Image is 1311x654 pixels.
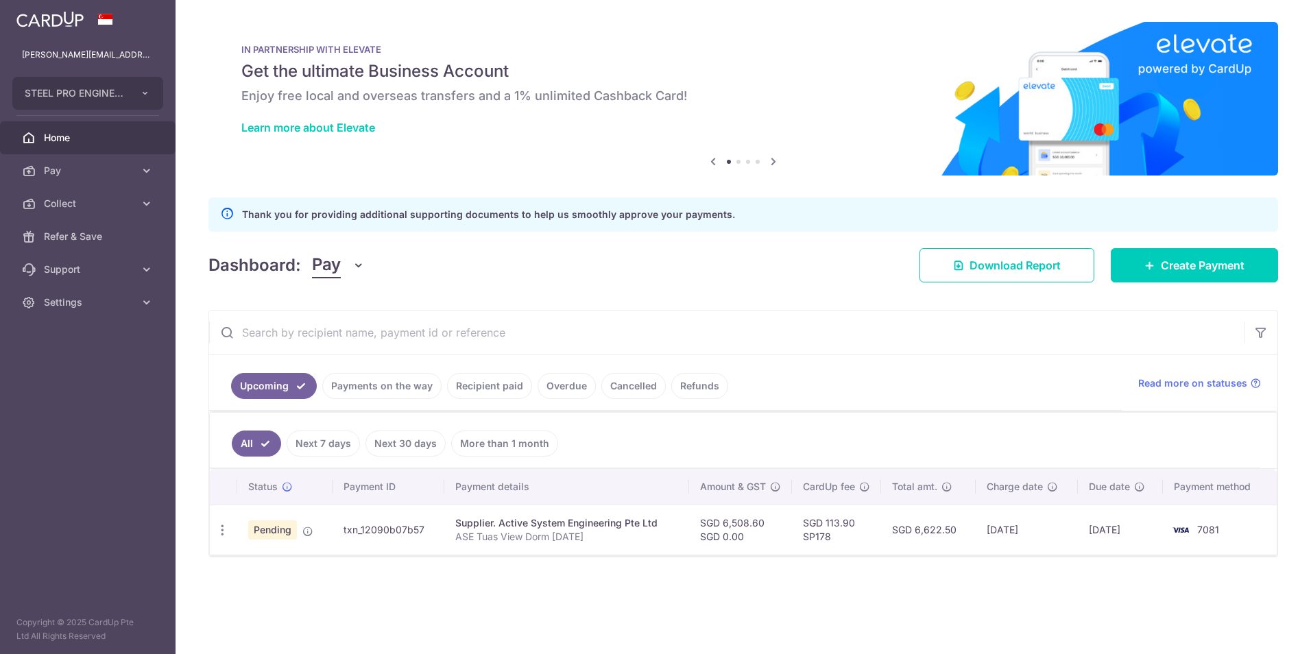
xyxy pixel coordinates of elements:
a: Refunds [671,373,728,399]
th: Payment details [444,469,689,505]
input: Search by recipient name, payment id or reference [209,311,1244,354]
h6: Enjoy free local and overseas transfers and a 1% unlimited Cashback Card! [241,88,1245,104]
span: Pay [312,252,341,278]
td: SGD 113.90 SP178 [792,505,881,555]
span: Collect [44,197,134,210]
span: Charge date [987,480,1043,494]
img: Renovation banner [208,22,1278,175]
span: Read more on statuses [1138,376,1247,390]
td: [DATE] [976,505,1077,555]
span: Amount & GST [700,480,766,494]
div: Supplier. Active System Engineering Pte Ltd [455,516,678,530]
p: ASE Tuas View Dorm [DATE] [455,530,678,544]
a: Next 7 days [287,431,360,457]
img: CardUp [16,11,84,27]
a: Learn more about Elevate [241,121,375,134]
h4: Dashboard: [208,253,301,278]
span: 7081 [1197,524,1219,535]
span: Settings [44,295,134,309]
a: Cancelled [601,373,666,399]
p: [PERSON_NAME][EMAIL_ADDRESS][DOMAIN_NAME] [22,48,154,62]
span: Create Payment [1161,257,1244,274]
h5: Get the ultimate Business Account [241,60,1245,82]
a: Overdue [538,373,596,399]
span: Download Report [970,257,1061,274]
a: Create Payment [1111,248,1278,282]
th: Payment method [1163,469,1277,505]
a: Recipient paid [447,373,532,399]
button: Pay [312,252,365,278]
th: Payment ID [333,469,445,505]
span: Due date [1089,480,1130,494]
img: Bank Card [1167,522,1194,538]
span: STEEL PRO ENGINEERING PTE LTD [25,86,126,100]
span: Total amt. [892,480,937,494]
a: Read more on statuses [1138,376,1261,390]
td: txn_12090b07b57 [333,505,445,555]
span: Support [44,263,134,276]
td: SGD 6,508.60 SGD 0.00 [689,505,792,555]
p: IN PARTNERSHIP WITH ELEVATE [241,44,1245,55]
span: Status [248,480,278,494]
button: STEEL PRO ENGINEERING PTE LTD [12,77,163,110]
span: Home [44,131,134,145]
span: Pending [248,520,297,540]
a: All [232,431,281,457]
p: Thank you for providing additional supporting documents to help us smoothly approve your payments. [242,206,735,223]
a: Download Report [919,248,1094,282]
a: Next 30 days [365,431,446,457]
a: Payments on the way [322,373,442,399]
span: CardUp fee [803,480,855,494]
td: SGD 6,622.50 [881,505,976,555]
a: Upcoming [231,373,317,399]
span: Pay [44,164,134,178]
td: [DATE] [1078,505,1163,555]
a: More than 1 month [451,431,558,457]
span: Refer & Save [44,230,134,243]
